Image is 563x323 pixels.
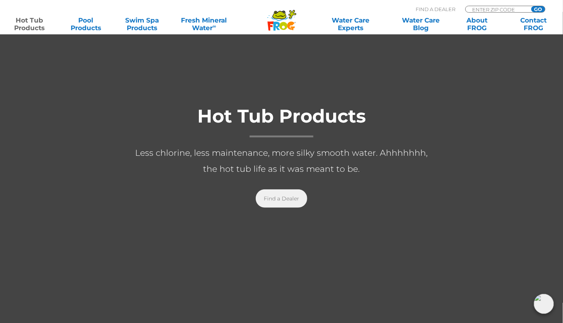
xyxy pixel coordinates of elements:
h1: Hot Tub Products [129,106,434,137]
a: ContactFROG [511,16,555,32]
a: PoolProducts [64,16,108,32]
a: Hot TubProducts [8,16,52,32]
input: GO [531,6,545,12]
input: Zip Code Form [471,6,523,13]
sup: ∞ [213,23,216,29]
a: Water CareBlog [399,16,443,32]
img: openIcon [534,294,554,314]
p: Less chlorine, less maintenance, more silky smooth water. Ahhhhhhh, the hot tub life as it was me... [129,145,434,177]
a: Water CareExperts [315,16,387,32]
p: Find A Dealer [416,6,455,13]
a: Find a Dealer [256,189,307,208]
a: AboutFROG [455,16,499,32]
a: Swim SpaProducts [120,16,164,32]
a: Fresh MineralWater∞ [177,16,232,32]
